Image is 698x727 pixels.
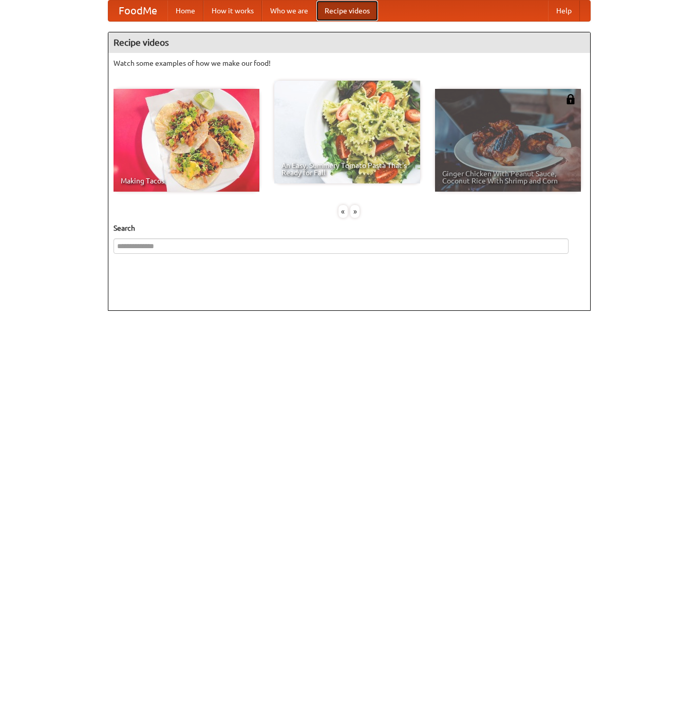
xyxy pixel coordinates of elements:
a: Making Tacos [114,89,259,192]
a: Recipe videos [316,1,378,21]
div: « [338,205,348,218]
h5: Search [114,223,585,233]
img: 483408.png [565,94,576,104]
div: » [350,205,360,218]
p: Watch some examples of how we make our food! [114,58,585,68]
a: Who we are [262,1,316,21]
a: Help [548,1,580,21]
a: Home [167,1,203,21]
span: An Easy, Summery Tomato Pasta That's Ready for Fall [281,162,413,176]
a: An Easy, Summery Tomato Pasta That's Ready for Fall [274,81,420,183]
span: Making Tacos [121,177,252,184]
a: How it works [203,1,262,21]
a: FoodMe [108,1,167,21]
h4: Recipe videos [108,32,590,53]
